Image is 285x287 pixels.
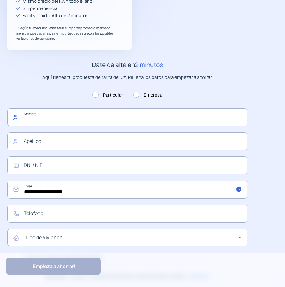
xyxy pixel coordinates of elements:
p: Fácil y rápido: Alta en 2 minutos [23,12,88,19]
p: Aquí tienes tu propuesta de tarifa de luz. Rellena los datos para empezar a ahorrar. [7,74,247,81]
p: Sin permanencia [23,5,57,12]
label: Particular [92,91,123,99]
h2: Date de alta en [7,60,247,70]
label: Empresa [133,91,162,99]
mat-label: Tipo de vivienda [25,234,62,241]
span: 2 minutos [135,60,163,69]
p: * Según tu consumo, este sería el importe promedio estimado mensual que pagarías. Este importe qu... [16,25,123,41]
